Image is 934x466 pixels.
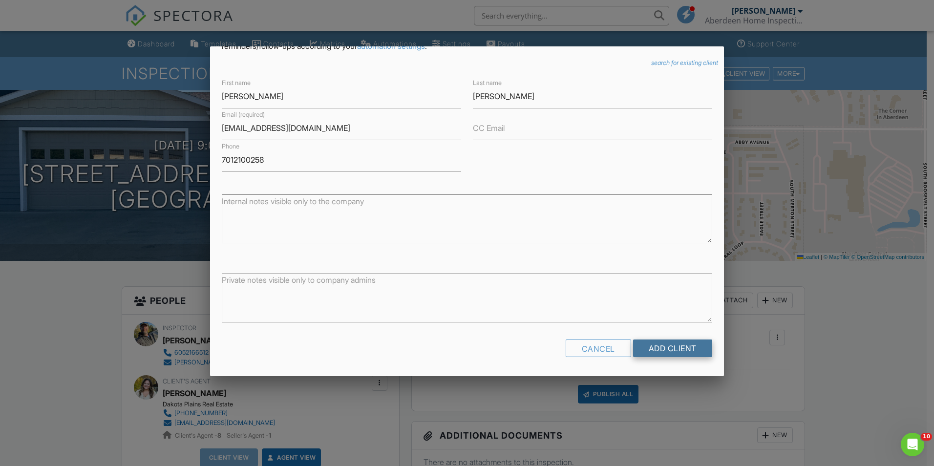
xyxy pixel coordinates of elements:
span: 10 [921,433,932,441]
input: Add Client [633,339,712,357]
label: First name [222,79,251,87]
iframe: Intercom live chat [901,433,924,456]
label: Internal notes visible only to the company [222,196,364,207]
label: CC Email [473,123,505,133]
label: Phone [222,142,239,151]
label: Email (required) [222,110,265,119]
label: Last name [473,79,502,87]
a: search for existing client [651,59,718,67]
i: search for existing client [651,59,718,66]
div: Cancel [566,339,631,357]
label: Private notes visible only to company admins [222,275,376,285]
